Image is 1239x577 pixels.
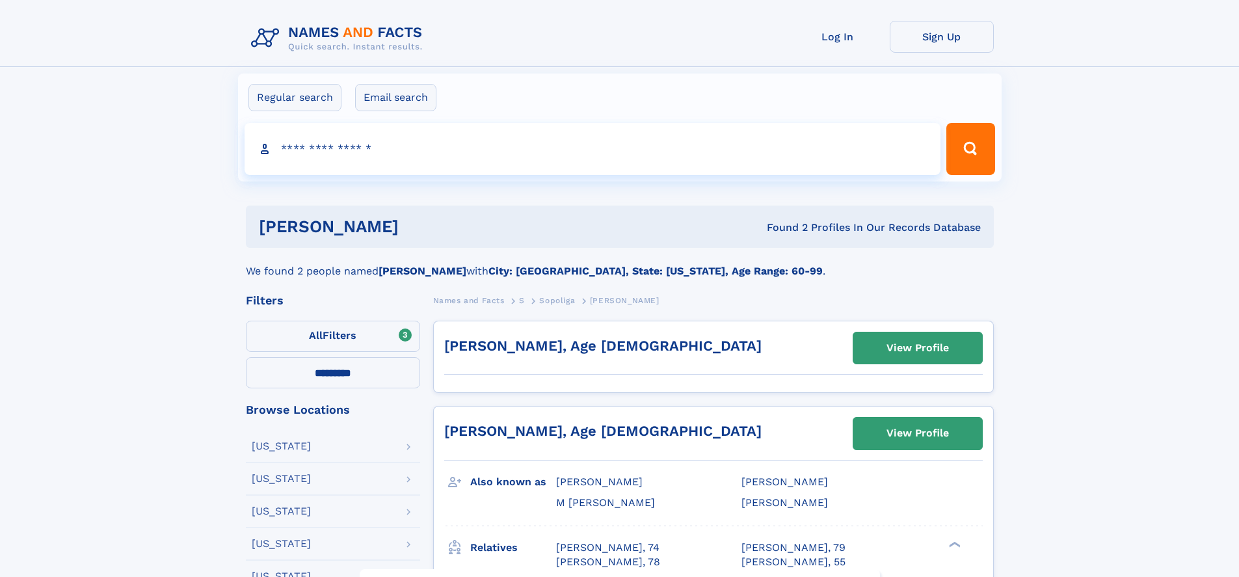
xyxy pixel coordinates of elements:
b: [PERSON_NAME] [379,265,466,277]
a: Sopoliga [539,292,575,308]
label: Filters [246,321,420,352]
h3: Relatives [470,537,556,559]
a: View Profile [853,332,982,364]
span: Sopoliga [539,296,575,305]
div: Filters [246,295,420,306]
span: [PERSON_NAME] [741,496,828,509]
a: [PERSON_NAME], 74 [556,541,659,555]
div: [US_STATE] [252,441,311,451]
input: search input [245,123,941,175]
h1: [PERSON_NAME] [259,219,583,235]
div: We found 2 people named with . [246,248,994,279]
label: Email search [355,84,436,111]
span: [PERSON_NAME] [556,476,643,488]
div: Found 2 Profiles In Our Records Database [583,221,981,235]
b: City: [GEOGRAPHIC_DATA], State: [US_STATE], Age Range: 60-99 [488,265,823,277]
a: Names and Facts [433,292,505,308]
div: View Profile [886,333,949,363]
div: [US_STATE] [252,506,311,517]
div: [US_STATE] [252,474,311,484]
a: S [519,292,525,308]
span: [PERSON_NAME] [741,476,828,488]
a: View Profile [853,418,982,449]
a: [PERSON_NAME], Age [DEMOGRAPHIC_DATA] [444,423,762,439]
span: All [309,329,323,342]
a: Log In [786,21,890,53]
a: [PERSON_NAME], Age [DEMOGRAPHIC_DATA] [444,338,762,354]
a: [PERSON_NAME], 78 [556,555,660,569]
a: [PERSON_NAME], 79 [741,541,846,555]
span: M [PERSON_NAME] [556,496,655,509]
div: [US_STATE] [252,539,311,549]
div: View Profile [886,418,949,448]
div: Browse Locations [246,404,420,416]
img: Logo Names and Facts [246,21,433,56]
a: Sign Up [890,21,994,53]
span: S [519,296,525,305]
span: [PERSON_NAME] [590,296,659,305]
button: Search Button [946,123,994,175]
h3: Also known as [470,471,556,493]
div: ❯ [946,540,961,548]
label: Regular search [248,84,341,111]
a: [PERSON_NAME], 55 [741,555,846,569]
